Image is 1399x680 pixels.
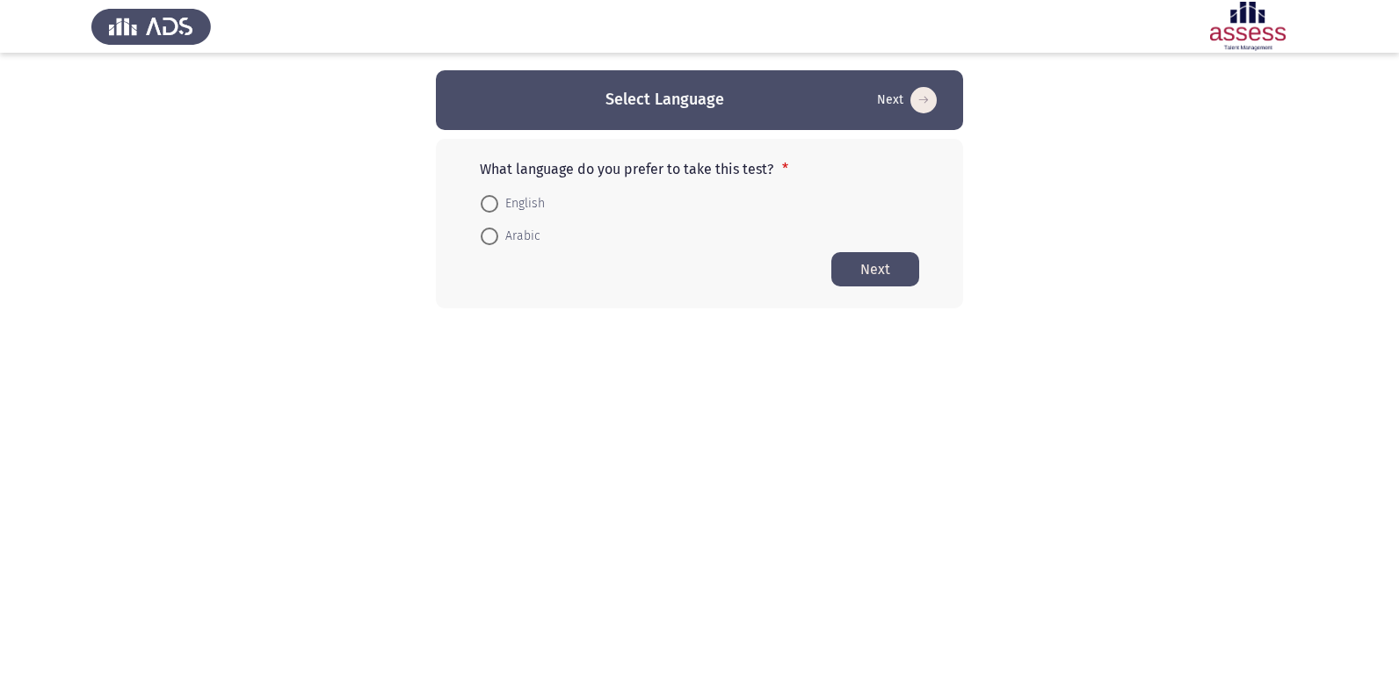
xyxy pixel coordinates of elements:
[605,89,724,111] h3: Select Language
[831,252,919,286] button: Start assessment
[1188,2,1308,51] img: Assessment logo of ASSESS Employability - EBI
[498,226,540,247] span: Arabic
[872,86,942,114] button: Start assessment
[498,193,545,214] span: English
[480,161,919,177] p: What language do you prefer to take this test?
[91,2,211,51] img: Assess Talent Management logo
